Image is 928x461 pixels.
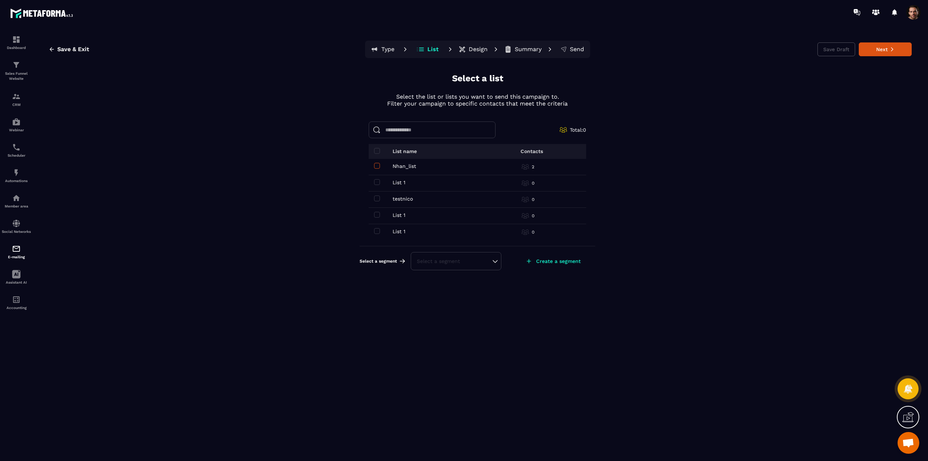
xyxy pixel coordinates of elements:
p: List name [393,148,417,154]
p: Automations [2,179,31,183]
img: formation [12,92,21,101]
p: Type [381,46,394,53]
p: Assistant AI [2,280,31,284]
img: scheduler [12,143,21,152]
p: Nhan_list [393,163,416,169]
p: Scheduler [2,153,31,157]
img: formation [12,35,21,44]
p: Create a segment [536,258,581,264]
p: 2 [532,164,534,170]
p: E-mailing [2,255,31,259]
a: emailemailE-mailing [2,239,31,264]
p: Filter your campaign to specific contacts that meet the criteria [387,100,568,107]
img: email [12,244,21,253]
a: automationsautomationsAutomations [2,163,31,188]
p: Contacts [521,148,543,154]
p: Accounting [2,306,31,310]
p: Dashboard [2,46,31,50]
p: List [427,46,439,53]
p: List 1 [393,212,405,218]
img: social-network [12,219,21,228]
a: schedulerschedulerScheduler [2,137,31,163]
a: accountantaccountantAccounting [2,290,31,315]
p: 0 [532,180,534,186]
p: Webinar [2,128,31,132]
p: 0 [532,229,534,235]
p: Member area [2,204,31,208]
a: formationformationCRM [2,87,31,112]
img: formation [12,61,21,69]
button: Type [366,42,399,57]
span: Total: 0 [570,127,586,133]
img: automations [12,168,21,177]
p: Design [469,46,488,53]
a: social-networksocial-networkSocial Networks [2,214,31,239]
span: Select a segment [360,258,397,264]
button: Summary [502,42,544,57]
p: Summary [515,46,542,53]
div: Open chat [898,432,919,454]
a: automationsautomationsWebinar [2,112,31,137]
p: Send [570,46,584,53]
p: testnico [393,196,413,202]
p: Social Networks [2,230,31,234]
button: Next [859,42,912,56]
button: Save & Exit [43,43,95,56]
a: formationformationDashboard [2,30,31,55]
p: Select the list or lists you want to send this campaign to. [387,93,568,100]
a: formationformationSales Funnel Website [2,55,31,87]
p: 0 [532,213,534,219]
a: automationsautomationsMember area [2,188,31,214]
button: Send [556,42,589,57]
img: accountant [12,295,21,304]
span: Save & Exit [57,46,89,53]
a: Assistant AI [2,264,31,290]
img: automations [12,118,21,126]
button: List [411,42,444,57]
img: logo [10,7,75,20]
p: Select a list [452,73,503,85]
p: CRM [2,103,31,107]
p: 0 [532,197,534,202]
button: Design [456,42,490,57]
p: List 1 [393,229,405,234]
img: automations [12,194,21,202]
p: Sales Funnel Website [2,71,31,81]
p: List 1 [393,180,405,185]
